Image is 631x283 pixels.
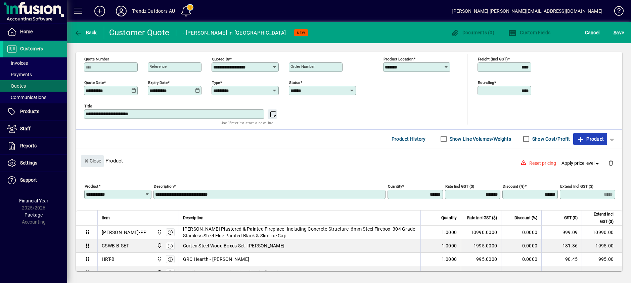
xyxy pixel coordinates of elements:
span: Rate incl GST ($) [467,214,497,222]
mat-label: Product location [384,56,413,61]
mat-label: Quote date [84,80,104,85]
button: Custom Fields [507,27,552,39]
td: 1995.00 [582,239,622,253]
span: 1.0000 [442,242,457,249]
mat-label: Type [212,80,220,85]
a: Quotes [3,80,67,92]
div: [PERSON_NAME]-PP [102,229,146,236]
span: 1.0000 [442,269,457,276]
span: 1.0000 [442,229,457,236]
a: Knowledge Base [609,1,623,23]
div: HRT-B [102,256,115,263]
span: Reports [20,143,37,148]
div: PIZZAHOOD [102,269,128,276]
span: 1.0000 [442,256,457,263]
button: Documents (0) [449,27,496,39]
span: Financial Year [19,198,48,203]
mat-label: Rounding [478,80,494,85]
td: 63.18 [541,266,582,280]
mat-label: Order number [290,64,315,69]
span: Item [102,214,110,222]
div: 1995.0000 [465,242,497,249]
div: 10990.0000 [465,229,497,236]
td: 90.45 [541,253,582,266]
label: Show Cost/Profit [531,136,570,142]
span: [PERSON_NAME] Plastered & Painted Fireplace- Including Concrete Structure, 6mm Steel Firebox, 304... [183,226,417,239]
span: Description [183,214,204,222]
td: 0.0000 [501,266,541,280]
button: Save [612,27,626,39]
a: Communications [3,92,67,103]
a: Staff [3,121,67,137]
a: Home [3,23,67,40]
a: Payments [3,69,67,80]
span: Payments [7,72,32,77]
span: Corten Steel Wood Boxes Set- [PERSON_NAME] [183,242,285,249]
td: 695.00 [582,266,622,280]
span: ave [614,27,624,38]
td: 181.36 [541,239,582,253]
mat-label: Quantity [388,184,402,188]
mat-label: Title [84,103,92,108]
span: Reset pricing [529,160,556,167]
mat-label: Extend incl GST ($) [560,184,593,188]
app-page-header-button: Back [67,27,104,39]
span: Central [155,269,163,276]
td: 0.0000 [501,253,541,266]
span: Products [20,109,39,114]
a: Reports [3,138,67,154]
span: Back [74,30,97,35]
span: Cooking Accessory- Pizza hood, Including Pizza Stone & Laser Thermometer [183,269,347,276]
span: Close [84,155,101,167]
button: Close [81,155,104,167]
button: Product [573,133,607,145]
span: S [614,30,616,35]
span: Central [155,255,163,263]
mat-label: Quote number [84,56,109,61]
mat-label: Quoted by [212,56,230,61]
td: 0.0000 [501,239,541,253]
span: Communications [7,95,46,100]
button: Product History [389,133,429,145]
span: Staff [20,126,31,131]
div: - [PERSON_NAME] in [GEOGRAPHIC_DATA] [183,28,286,38]
a: Products [3,103,67,120]
span: NEW [297,31,305,35]
div: 695.0000 [465,269,497,276]
a: Invoices [3,57,67,69]
span: Quotes [7,83,26,89]
span: Invoices [7,60,28,66]
button: Cancel [583,27,601,39]
span: Central [155,242,163,249]
td: 10990.00 [582,226,622,239]
span: Extend incl GST ($) [586,210,614,225]
span: Cancel [585,27,600,38]
span: Home [20,29,33,34]
div: CSWB-B-SET [102,242,129,249]
span: Apply price level [561,160,600,167]
span: GST ($) [564,214,578,222]
td: 995.00 [582,253,622,266]
app-page-header-button: Delete [603,160,619,166]
mat-label: Discount (%) [503,184,525,188]
mat-label: Expiry date [148,80,168,85]
button: Apply price level [559,157,603,169]
span: Settings [20,160,37,166]
button: Reset pricing [527,157,559,169]
span: Product [577,134,604,144]
a: Support [3,172,67,189]
a: Settings [3,155,67,172]
span: Product History [392,134,426,144]
div: Trendz Outdoors AU [132,6,175,16]
mat-hint: Use 'Enter' to start a new line [221,119,273,127]
mat-label: Description [154,184,174,188]
mat-label: Status [289,80,300,85]
td: 0.0000 [501,226,541,239]
span: Package [25,212,43,218]
div: Customer Quote [109,27,170,38]
div: 995.0000 [465,256,497,263]
span: Documents (0) [451,30,494,35]
button: Add [89,5,110,17]
span: Support [20,177,37,183]
button: Profile [110,5,132,17]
